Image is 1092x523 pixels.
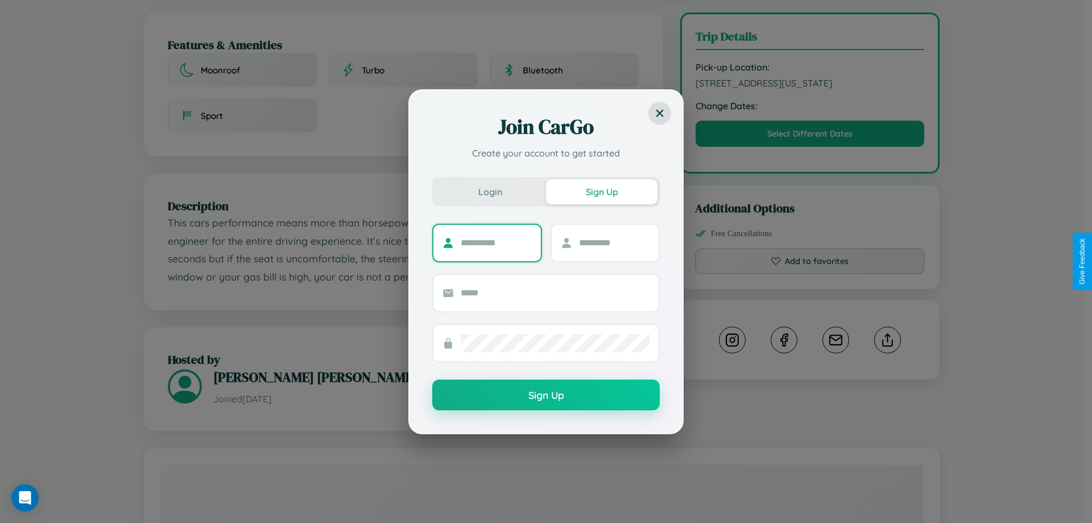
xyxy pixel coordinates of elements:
button: Sign Up [432,380,660,410]
div: Give Feedback [1078,238,1086,285]
p: Create your account to get started [432,146,660,160]
button: Sign Up [546,179,657,204]
div: Open Intercom Messenger [11,484,39,512]
h2: Join CarGo [432,113,660,141]
button: Login [435,179,546,204]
